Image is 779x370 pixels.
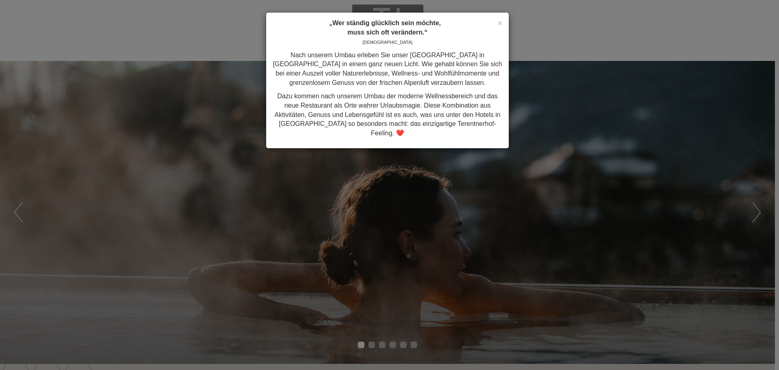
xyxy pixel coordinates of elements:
[272,92,503,138] p: Dazu kommen nach unserem Umbau der moderne Wellnessbereich und das neue Restaurant als Orte wahre...
[498,19,503,27] button: Close
[347,29,427,36] strong: muss sich oft verändern.“
[272,51,503,88] p: Nach unserem Umbau erleben Sie unser [GEOGRAPHIC_DATA] in [GEOGRAPHIC_DATA] in einem ganz neuen L...
[498,18,503,28] span: ×
[362,40,412,45] span: [DEMOGRAPHIC_DATA]
[329,19,441,26] strong: „Wer ständig glücklich sein möchte,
